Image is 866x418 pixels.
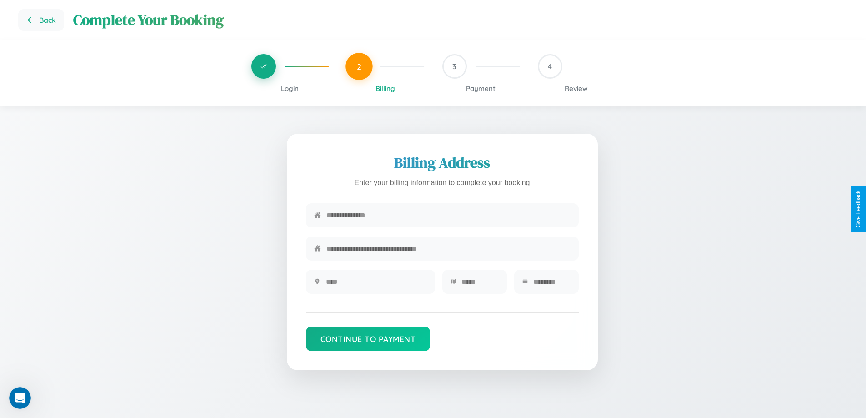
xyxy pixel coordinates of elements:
[306,327,430,351] button: Continue to Payment
[18,9,64,31] button: Go back
[306,153,579,173] h2: Billing Address
[306,176,579,190] p: Enter your billing information to complete your booking
[357,61,361,71] span: 2
[548,62,552,71] span: 4
[452,62,456,71] span: 3
[375,84,395,93] span: Billing
[73,10,848,30] h1: Complete Your Booking
[466,84,496,93] span: Payment
[565,84,588,93] span: Review
[855,191,861,227] div: Give Feedback
[9,387,31,409] iframe: Intercom live chat
[281,84,299,93] span: Login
